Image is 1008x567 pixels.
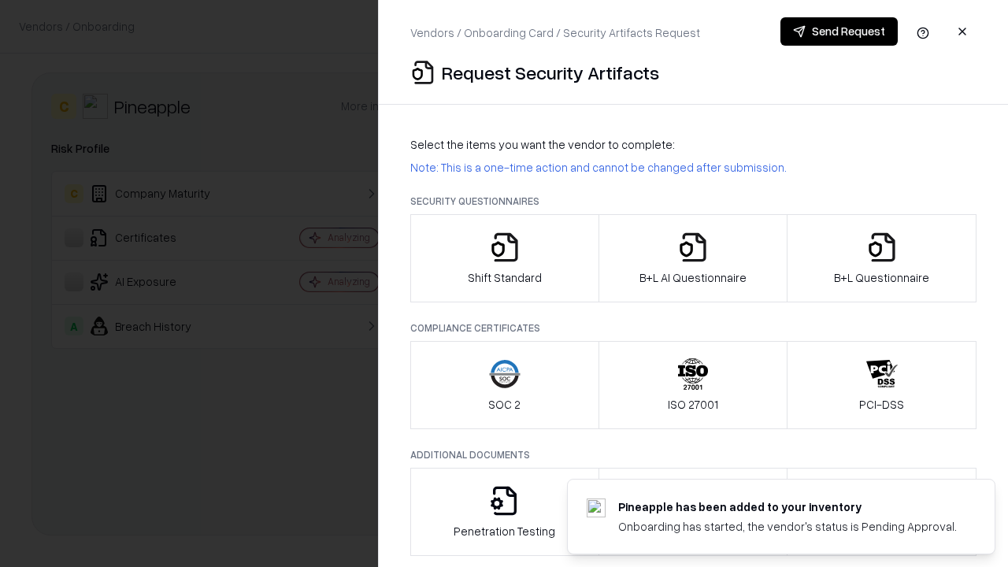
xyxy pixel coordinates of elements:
button: Send Request [780,17,898,46]
p: ISO 27001 [668,396,718,413]
img: pineappleenergy.com [587,498,606,517]
p: SOC 2 [488,396,521,413]
button: Privacy Policy [598,468,788,556]
p: Additional Documents [410,448,976,461]
p: PCI-DSS [859,396,904,413]
p: B+L AI Questionnaire [639,269,747,286]
p: Security Questionnaires [410,195,976,208]
p: Compliance Certificates [410,321,976,335]
div: Onboarding has started, the vendor's status is Pending Approval. [618,518,957,535]
p: Penetration Testing [454,523,555,539]
button: B+L AI Questionnaire [598,214,788,302]
div: Pineapple has been added to your inventory [618,498,957,515]
p: Select the items you want the vendor to complete: [410,136,976,153]
p: Request Security Artifacts [442,60,659,85]
button: PCI-DSS [787,341,976,429]
button: SOC 2 [410,341,599,429]
p: Note: This is a one-time action and cannot be changed after submission. [410,159,976,176]
p: Vendors / Onboarding Card / Security Artifacts Request [410,24,700,41]
button: ISO 27001 [598,341,788,429]
button: Data Processing Agreement [787,468,976,556]
button: Penetration Testing [410,468,599,556]
button: Shift Standard [410,214,599,302]
p: B+L Questionnaire [834,269,929,286]
button: B+L Questionnaire [787,214,976,302]
p: Shift Standard [468,269,542,286]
